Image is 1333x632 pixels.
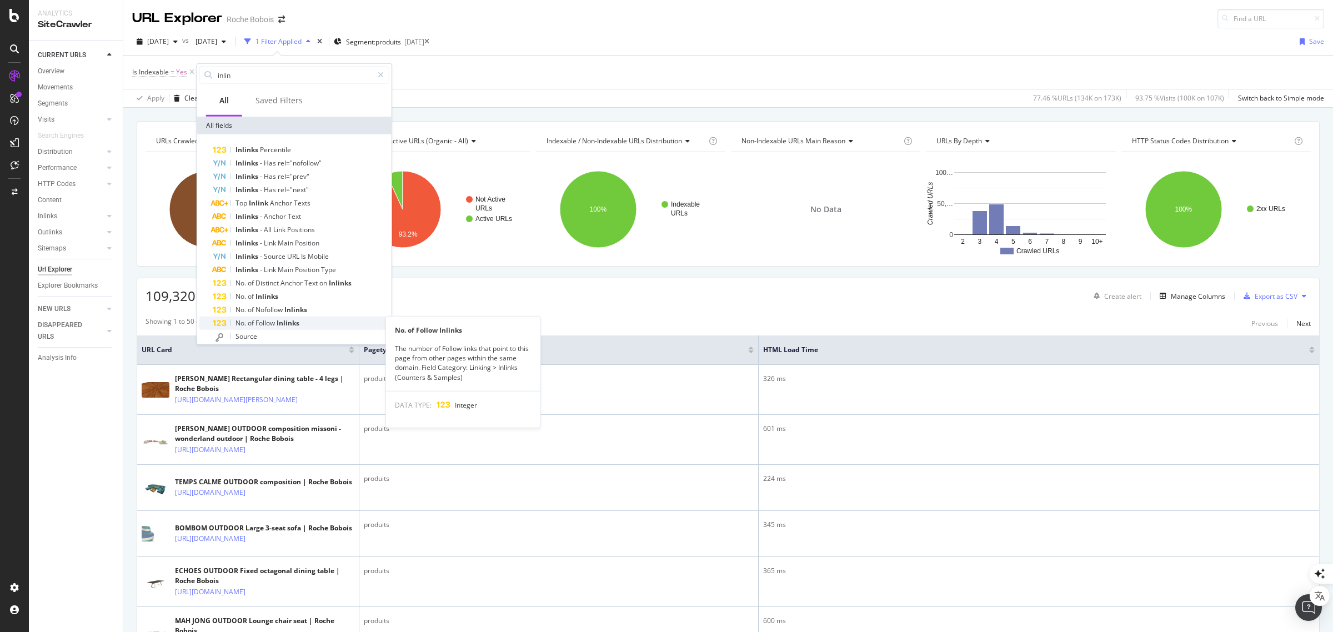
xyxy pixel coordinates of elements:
[280,278,304,288] span: Anchor
[38,162,104,174] a: Performance
[38,264,72,275] div: Url Explorer
[38,264,115,275] a: Url Explorer
[1175,205,1192,213] text: 100%
[255,318,277,328] span: Follow
[197,117,392,134] div: All fields
[38,130,95,142] a: Search Engines
[260,252,264,261] span: -
[142,574,169,590] img: main image
[278,16,285,23] div: arrow-right-arrow-left
[260,238,264,248] span: -
[38,280,115,292] a: Explorer Bookmarks
[935,169,953,177] text: 100…
[1089,287,1141,305] button: Create alert
[38,178,104,190] a: HTTP Codes
[235,332,257,341] span: Source
[235,278,248,288] span: No.
[147,93,164,103] div: Apply
[340,161,530,258] svg: A chart.
[260,172,264,181] span: -
[1295,33,1324,51] button: Save
[175,487,245,498] a: [URL][DOMAIN_NAME]
[264,265,278,274] span: Link
[142,345,346,355] span: URL Card
[278,158,322,168] span: rel="nofollow"
[739,132,901,150] h4: Non-Indexable URLs Main Reason
[270,198,294,208] span: Anchor
[346,37,401,47] span: Segment: produits
[132,67,169,77] span: Is Indexable
[154,132,325,150] h4: URLs Crawled By Botify By pagetype
[235,145,260,154] span: Inlinks
[248,292,255,301] span: of
[926,161,1115,258] svg: A chart.
[978,238,982,245] text: 3
[38,49,104,61] a: CURRENT URLS
[175,424,354,444] div: [PERSON_NAME] OUTDOOR composition missoni - wonderland outdoor | Roche Bobois
[248,278,255,288] span: of
[264,252,287,261] span: Source
[287,225,315,234] span: Positions
[175,374,354,394] div: [PERSON_NAME] Rectangular dining table - 4 legs | Roche Bobois
[175,533,245,544] a: [URL][DOMAIN_NAME]
[399,230,418,238] text: 93.2%
[235,158,260,168] span: Inlinks
[38,114,104,126] a: Visits
[1062,238,1066,245] text: 8
[1238,93,1324,103] div: Switch back to Simple mode
[175,586,245,598] a: [URL][DOMAIN_NAME]
[1251,319,1278,328] div: Previous
[1033,93,1121,103] div: 77.46 % URLs ( 134K on 173K )
[1130,132,1292,150] h4: HTTP Status Codes Distribution
[191,37,217,46] span: 2025 May. 12th
[763,474,1315,484] div: 224 ms
[38,66,64,77] div: Overview
[38,303,71,315] div: NEW URLS
[295,238,319,248] span: Position
[175,394,298,405] a: [URL][DOMAIN_NAME][PERSON_NAME]
[38,66,115,77] a: Overview
[175,523,352,533] div: BOMBOM OUTDOOR Large 3-seat sofa | Roche Bobois
[38,243,104,254] a: Sitemaps
[589,205,607,213] text: 100%
[927,182,935,225] text: Crawled URLs
[294,198,310,208] span: Texts
[146,287,271,305] span: 109,320 URLs found
[264,185,278,194] span: Has
[308,252,329,261] span: Mobile
[235,252,260,261] span: Inlinks
[295,265,321,274] span: Position
[364,566,754,576] div: produits
[38,352,77,364] div: Analysis Info
[38,114,54,126] div: Visits
[763,345,1292,355] span: HTML Load Time
[1121,161,1311,258] svg: A chart.
[38,146,104,158] a: Distribution
[950,231,954,239] text: 0
[146,161,335,258] svg: A chart.
[1011,238,1015,245] text: 5
[235,318,248,328] span: No.
[364,474,754,484] div: produits
[235,225,260,234] span: Inlinks
[132,9,222,28] div: URL Explorer
[38,210,104,222] a: Inlinks
[671,209,688,217] text: URLs
[301,252,308,261] span: Is
[1132,136,1229,146] span: HTTP Status Codes Distribution
[547,136,682,146] span: Indexable / Non-Indexable URLs distribution
[475,195,505,203] text: Not Active
[364,616,754,626] div: produits
[1217,9,1324,28] input: Find a URL
[38,98,68,109] div: Segments
[260,225,264,234] span: -
[536,161,725,258] div: A chart.
[386,325,540,335] div: No. of Follow Inlinks
[235,212,260,221] span: Inlinks
[169,89,201,107] button: Clear
[38,82,115,93] a: Movements
[329,278,352,288] span: Inlinks
[475,215,512,223] text: Active URLs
